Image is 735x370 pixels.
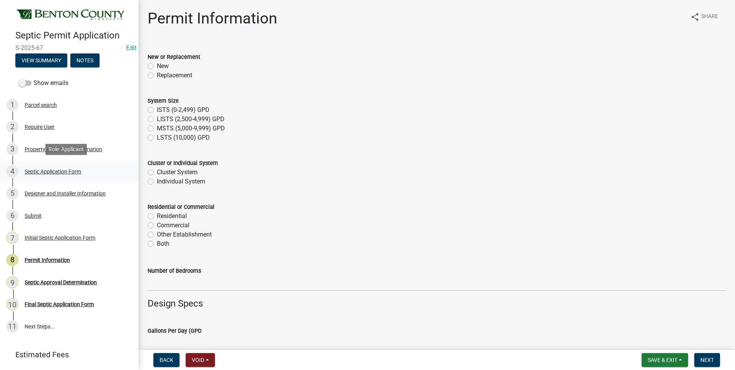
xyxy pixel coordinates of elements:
[25,235,95,240] div: Initial Septic Application Form
[70,53,100,67] button: Notes
[148,55,200,60] label: New or Replacement
[25,191,106,196] div: Designer and Installer Information
[148,161,218,166] label: Cluster or Individual System
[6,298,18,310] div: 10
[148,205,215,210] label: Residential or Commercial
[15,44,123,52] span: S-2025-67
[6,121,18,133] div: 2
[157,124,225,133] label: MSTS (5,000-9,999) GPD
[6,165,18,178] div: 4
[6,254,18,266] div: 8
[157,105,210,115] label: ISTS (0-2,499) GPD
[701,12,718,22] span: Share
[25,257,70,263] div: Permit Information
[157,168,198,177] label: Cluster System
[25,124,55,130] div: Require User
[694,353,720,367] button: Next
[25,302,94,307] div: Final Septic Application Form
[6,187,18,200] div: 5
[6,276,18,288] div: 9
[157,212,187,221] label: Residential
[690,12,700,22] i: share
[6,210,18,222] div: 6
[6,99,18,111] div: 1
[148,268,201,274] label: Number of Bedrooms
[160,357,173,363] span: Back
[148,98,179,104] label: System Size
[157,133,210,142] label: LSTS (10,000) GPD
[157,71,192,80] label: Replacement
[684,9,724,24] button: shareShare
[25,147,102,152] div: Property and Owner Information
[126,44,136,52] wm-modal-confirm: Edit Application Number
[192,357,204,363] span: Void
[148,298,726,309] h4: Design Specs
[6,347,126,362] a: Estimated Fees
[6,232,18,244] div: 7
[15,30,132,41] h4: Septic Permit Application
[25,280,97,285] div: Septic Approval Determination
[25,213,42,218] div: Submit
[70,58,100,64] wm-modal-confirm: Notes
[6,143,18,155] div: 3
[648,357,677,363] span: Save & Exit
[6,320,18,333] div: 11
[15,53,67,67] button: View Summary
[148,328,201,334] label: Gallons Per Day (GPD
[157,115,224,124] label: LISTS (2,500-4,999) GPD
[186,353,215,367] button: Void
[15,58,67,64] wm-modal-confirm: Summary
[153,353,180,367] button: Back
[148,9,277,28] h1: Permit Information
[18,78,68,88] label: Show emails
[157,221,190,230] label: Commercial
[25,102,57,108] div: Parcel search
[157,62,169,71] label: New
[15,8,126,22] img: Benton County, Minnesota
[157,239,170,248] label: Both
[642,353,688,367] button: Save & Exit
[45,144,87,155] div: Role: Applicant
[700,357,714,363] span: Next
[157,177,205,186] label: Individual System
[157,230,212,239] label: Other Establishment
[25,169,81,174] div: Septic Application Form
[126,44,136,52] a: Edit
